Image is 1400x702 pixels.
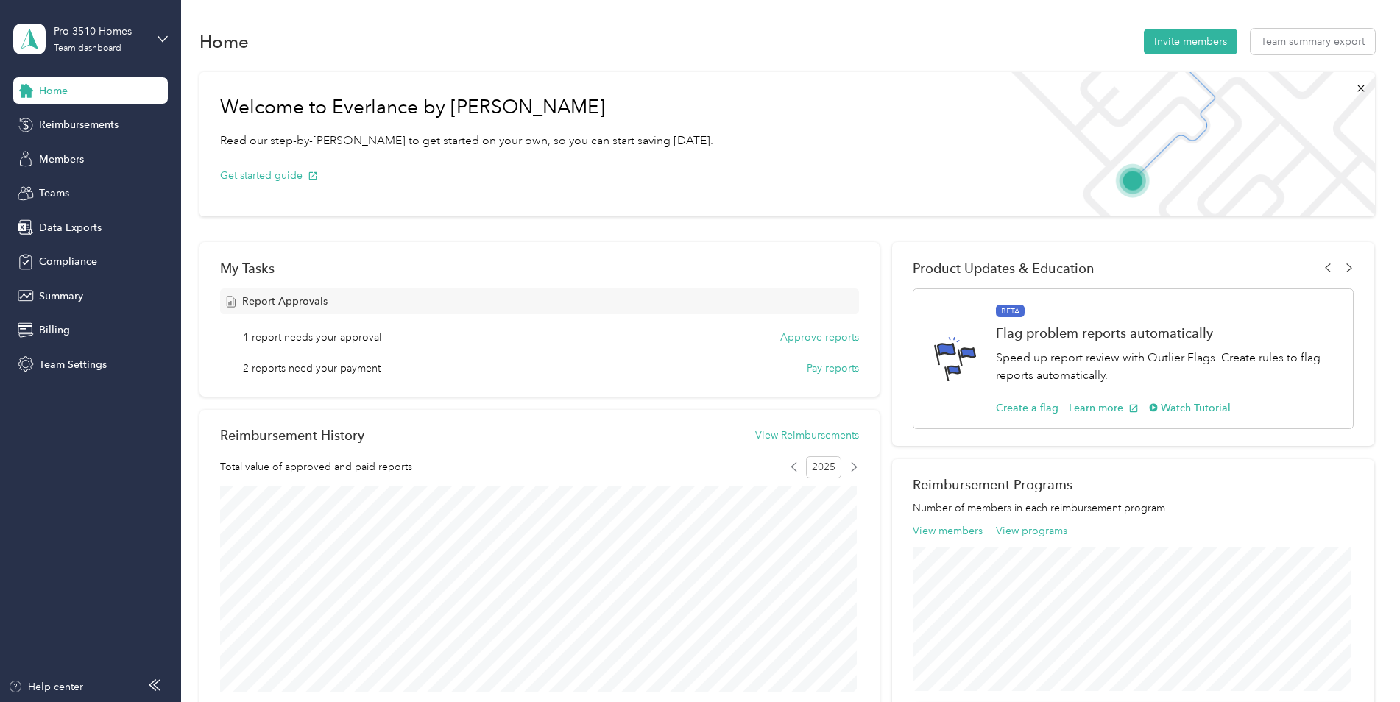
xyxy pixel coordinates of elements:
[39,357,107,372] span: Team Settings
[199,34,249,49] h1: Home
[806,456,841,478] span: 2025
[996,305,1025,318] span: BETA
[996,523,1067,539] button: View programs
[8,679,83,695] button: Help center
[54,44,121,53] div: Team dashboard
[220,132,713,150] p: Read our step-by-[PERSON_NAME] to get started on your own, so you can start saving [DATE].
[1144,29,1237,54] button: Invite members
[243,330,381,345] span: 1 report needs your approval
[780,330,859,345] button: Approve reports
[54,24,146,39] div: Pro 3510 Homes
[39,152,84,167] span: Members
[39,220,102,235] span: Data Exports
[39,117,119,132] span: Reimbursements
[39,83,68,99] span: Home
[1251,29,1375,54] button: Team summary export
[1069,400,1139,416] button: Learn more
[220,428,364,443] h2: Reimbursement History
[997,72,1374,216] img: Welcome to everlance
[996,400,1058,416] button: Create a flag
[807,361,859,376] button: Pay reports
[220,168,318,183] button: Get started guide
[220,459,412,475] span: Total value of approved and paid reports
[39,288,83,304] span: Summary
[913,500,1354,516] p: Number of members in each reimbursement program.
[39,322,70,338] span: Billing
[755,428,859,443] button: View Reimbursements
[39,254,97,269] span: Compliance
[220,96,713,119] h1: Welcome to Everlance by [PERSON_NAME]
[1318,620,1400,702] iframe: Everlance-gr Chat Button Frame
[1149,400,1231,416] button: Watch Tutorial
[996,349,1337,385] p: Speed up report review with Outlier Flags. Create rules to flag reports automatically.
[913,477,1354,492] h2: Reimbursement Programs
[220,260,859,276] div: My Tasks
[913,523,983,539] button: View members
[242,294,328,309] span: Report Approvals
[913,260,1095,276] span: Product Updates & Education
[243,361,381,376] span: 2 reports need your payment
[996,325,1337,341] h1: Flag problem reports automatically
[39,185,69,201] span: Teams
